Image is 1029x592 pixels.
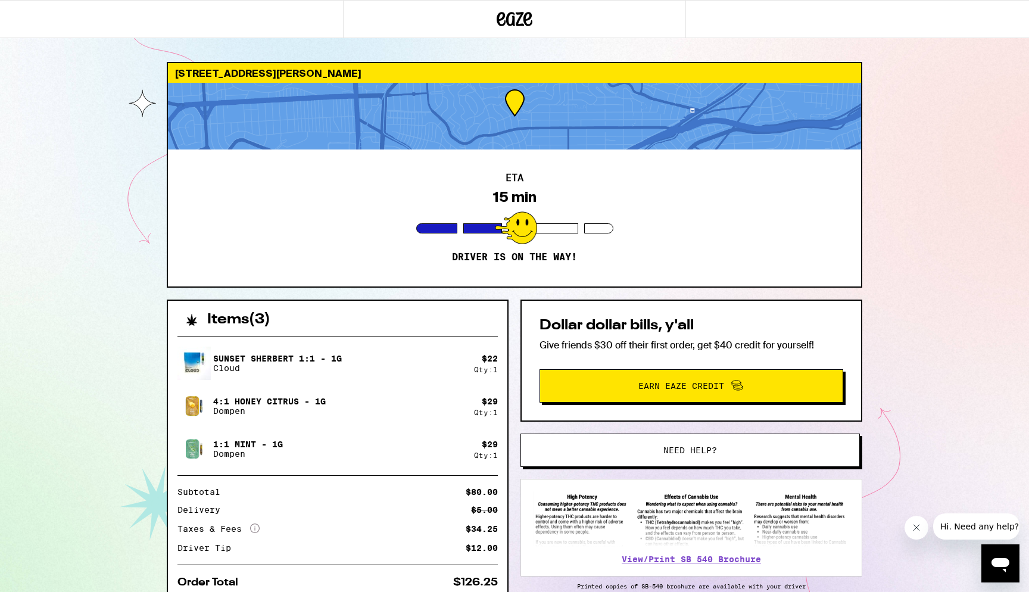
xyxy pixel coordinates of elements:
[207,313,270,327] h2: Items ( 3 )
[213,397,326,406] p: 4:1 Honey Citrus - 1g
[213,354,342,363] p: Sunset Sherbert 1:1 - 1g
[474,409,498,416] div: Qty: 1
[638,382,724,390] span: Earn Eaze Credit
[474,451,498,459] div: Qty: 1
[466,544,498,552] div: $12.00
[492,189,537,205] div: 15 min
[520,582,862,590] p: Printed copies of SB-540 brochure are available with your driver
[177,506,229,514] div: Delivery
[177,488,229,496] div: Subtotal
[213,449,283,459] p: Dompen
[452,251,577,263] p: Driver is on the way!
[471,506,498,514] div: $5.00
[482,440,498,449] div: $ 29
[622,554,761,564] a: View/Print SB 540 Brochure
[520,434,860,467] button: Need help?
[474,366,498,373] div: Qty: 1
[482,397,498,406] div: $ 29
[905,516,928,540] iframe: Close message
[177,432,211,466] img: 1:1 Mint - 1g
[540,339,843,351] p: Give friends $30 off their first order, get $40 credit for yourself!
[663,446,717,454] span: Need help?
[213,363,342,373] p: Cloud
[540,369,843,403] button: Earn Eaze Credit
[177,544,239,552] div: Driver Tip
[213,406,326,416] p: Dompen
[177,524,260,534] div: Taxes & Fees
[533,491,850,547] img: SB 540 Brochure preview
[466,525,498,533] div: $34.25
[981,544,1019,582] iframe: Button to launch messaging window
[177,390,211,423] img: 4:1 Honey Citrus - 1g
[506,173,523,183] h2: ETA
[453,577,498,588] div: $126.25
[177,577,247,588] div: Order Total
[213,440,283,449] p: 1:1 Mint - 1g
[933,513,1019,540] iframe: Message from company
[482,354,498,363] div: $ 22
[177,347,211,380] img: Sunset Sherbert 1:1 - 1g
[540,319,843,333] h2: Dollar dollar bills, y'all
[168,63,861,83] div: [STREET_ADDRESS][PERSON_NAME]
[466,488,498,496] div: $80.00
